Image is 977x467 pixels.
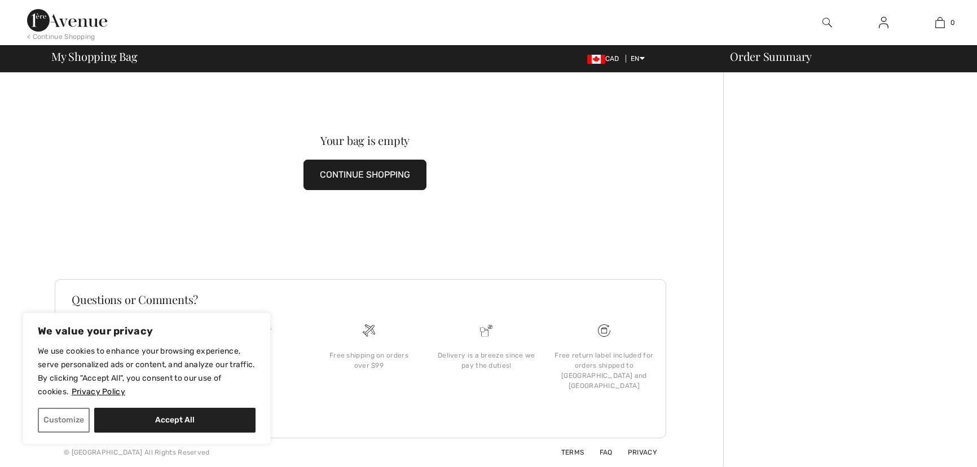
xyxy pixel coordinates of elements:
[614,448,657,456] a: Privacy
[27,32,95,42] div: < Continue Shopping
[94,408,256,433] button: Accept All
[548,448,584,456] a: Terms
[912,16,967,29] a: 0
[587,55,624,63] span: CAD
[586,448,613,456] a: FAQ
[71,386,126,397] a: Privacy Policy
[950,17,955,28] span: 0
[64,447,210,457] div: © [GEOGRAPHIC_DATA] All Rights Reserved
[598,324,610,337] img: Free shipping on orders over $99
[587,55,605,64] img: Canadian Dollar
[23,312,271,444] div: We value your privacy
[27,9,107,32] img: 1ère Avenue
[935,16,945,29] img: My Bag
[554,350,654,391] div: Free return label included for orders shipped to [GEOGRAPHIC_DATA] and [GEOGRAPHIC_DATA]
[879,16,888,29] img: My Info
[303,160,426,190] button: CONTINUE SHOPPING
[319,350,419,371] div: Free shipping on orders over $99
[363,324,375,337] img: Free shipping on orders over $99
[480,324,492,337] img: Delivery is a breeze since we pay the duties!
[38,408,90,433] button: Customize
[51,51,138,62] span: My Shopping Bag
[870,16,897,30] a: Sign In
[38,324,256,338] p: We value your privacy
[86,135,644,146] div: Your bag is empty
[716,51,970,62] div: Order Summary
[631,55,645,63] span: EN
[437,350,536,371] div: Delivery is a breeze since we pay the duties!
[72,294,649,305] h3: Questions or Comments?
[822,16,832,29] img: search the website
[38,345,256,399] p: We use cookies to enhance your browsing experience, serve personalized ads or content, and analyz...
